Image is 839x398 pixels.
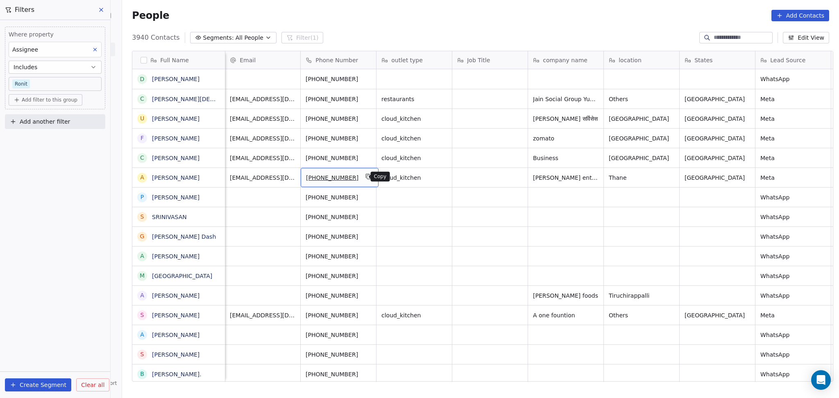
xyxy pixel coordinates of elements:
span: Others [609,311,674,319]
span: [PHONE_NUMBER] [306,272,371,280]
span: Jain Social Group Yuva Forum Dhule [533,95,599,103]
span: cloud_kitchen [381,174,447,182]
span: cloud_kitchen [381,115,447,123]
div: c [140,154,144,162]
div: Lead Source [755,51,831,69]
span: [PERSON_NAME] सर्विसेस [533,115,599,123]
span: [PHONE_NUMBER] [306,154,371,162]
div: A [140,252,144,260]
div: S [141,350,144,359]
div: U [140,114,144,123]
span: WhatsApp [760,370,826,378]
a: [PERSON_NAME] [152,115,200,122]
div: Full Name [132,51,225,69]
span: Phone Number [315,56,358,64]
span: [PHONE_NUMBER] [306,233,371,241]
div: company name [528,51,603,69]
a: [GEOGRAPHIC_DATA] [152,273,212,279]
span: cloud_kitchen [381,311,447,319]
a: [PERSON_NAME] [152,253,200,260]
span: Others [609,95,674,103]
span: [PHONE_NUMBER] [306,174,358,182]
div: A [140,330,144,339]
div: Job Title [452,51,528,69]
span: Email [240,56,256,64]
span: [EMAIL_ADDRESS][DOMAIN_NAME] [230,134,295,142]
a: [PERSON_NAME] Dash [152,233,216,240]
span: [PHONE_NUMBER] [306,115,371,123]
span: Segments: [203,34,234,42]
div: A [140,291,144,300]
a: [PERSON_NAME] [152,76,200,82]
a: [PERSON_NAME] [152,155,200,161]
span: [EMAIL_ADDRESS][DOMAIN_NAME] [230,174,295,182]
div: B [140,370,144,378]
div: Open Intercom Messenger [811,370,831,390]
span: restaurants [381,95,447,103]
div: F [141,134,144,142]
span: [PHONE_NUMBER] [306,134,371,142]
span: [GEOGRAPHIC_DATA] [685,95,750,103]
span: [GEOGRAPHIC_DATA] [609,134,674,142]
span: Meta [760,134,826,142]
div: States [680,51,755,69]
button: Filter(1) [281,32,324,43]
div: A [140,173,144,182]
div: M [140,271,145,280]
span: cloud_kitchen [381,154,447,162]
span: WhatsApp [760,272,826,280]
div: D [140,75,145,84]
span: All People [236,34,263,42]
button: Add Contacts [771,10,829,21]
div: location [604,51,679,69]
a: SRINIVASAN [152,214,187,220]
div: S [141,311,144,319]
span: [PHONE_NUMBER] [306,213,371,221]
a: [PERSON_NAME] [152,135,200,142]
div: P [141,193,144,201]
a: [PERSON_NAME] [152,351,200,358]
span: [PHONE_NUMBER] [306,331,371,339]
span: [PHONE_NUMBER] [306,370,371,378]
div: Phone Number [301,51,376,69]
div: Email [225,51,300,69]
span: Meta [760,154,826,162]
span: Lead Source [770,56,805,64]
p: Copy [374,173,387,180]
a: [PERSON_NAME] [152,194,200,201]
span: [EMAIL_ADDRESS][DOMAIN_NAME] [230,311,295,319]
span: [PHONE_NUMBER] [306,311,371,319]
span: [GEOGRAPHIC_DATA] [685,115,750,123]
a: [PERSON_NAME] [152,292,200,299]
span: [GEOGRAPHIC_DATA] [609,115,674,123]
span: [PHONE_NUMBER] [306,95,371,103]
span: [PHONE_NUMBER] [306,252,371,260]
span: Meta [760,311,826,319]
span: [EMAIL_ADDRESS][DOMAIN_NAME] [230,115,295,123]
span: [EMAIL_ADDRESS][DOMAIN_NAME] [230,154,295,162]
span: Full Name [160,56,189,64]
span: [GEOGRAPHIC_DATA] [609,154,674,162]
span: States [694,56,712,64]
div: S [141,213,144,221]
span: WhatsApp [760,233,826,241]
span: company name [543,56,587,64]
span: People [132,9,169,22]
a: [PERSON_NAME][DEMOGRAPHIC_DATA] [152,96,265,102]
div: G [140,232,145,241]
span: A one fountion [533,311,599,319]
span: location [619,56,642,64]
span: [PERSON_NAME] enterprises [533,174,599,182]
div: outlet type [376,51,452,69]
span: Business [533,154,599,162]
span: [GEOGRAPHIC_DATA] [685,174,750,182]
span: Tiruchirappalli [609,292,674,300]
span: [GEOGRAPHIC_DATA] [685,134,750,142]
span: WhatsApp [760,292,826,300]
a: [PERSON_NAME] [152,332,200,338]
span: [PHONE_NUMBER] [306,75,371,83]
span: WhatsApp [760,213,826,221]
span: [GEOGRAPHIC_DATA] [685,311,750,319]
a: [PERSON_NAME]. [152,371,202,378]
a: [PERSON_NAME] [152,312,200,319]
